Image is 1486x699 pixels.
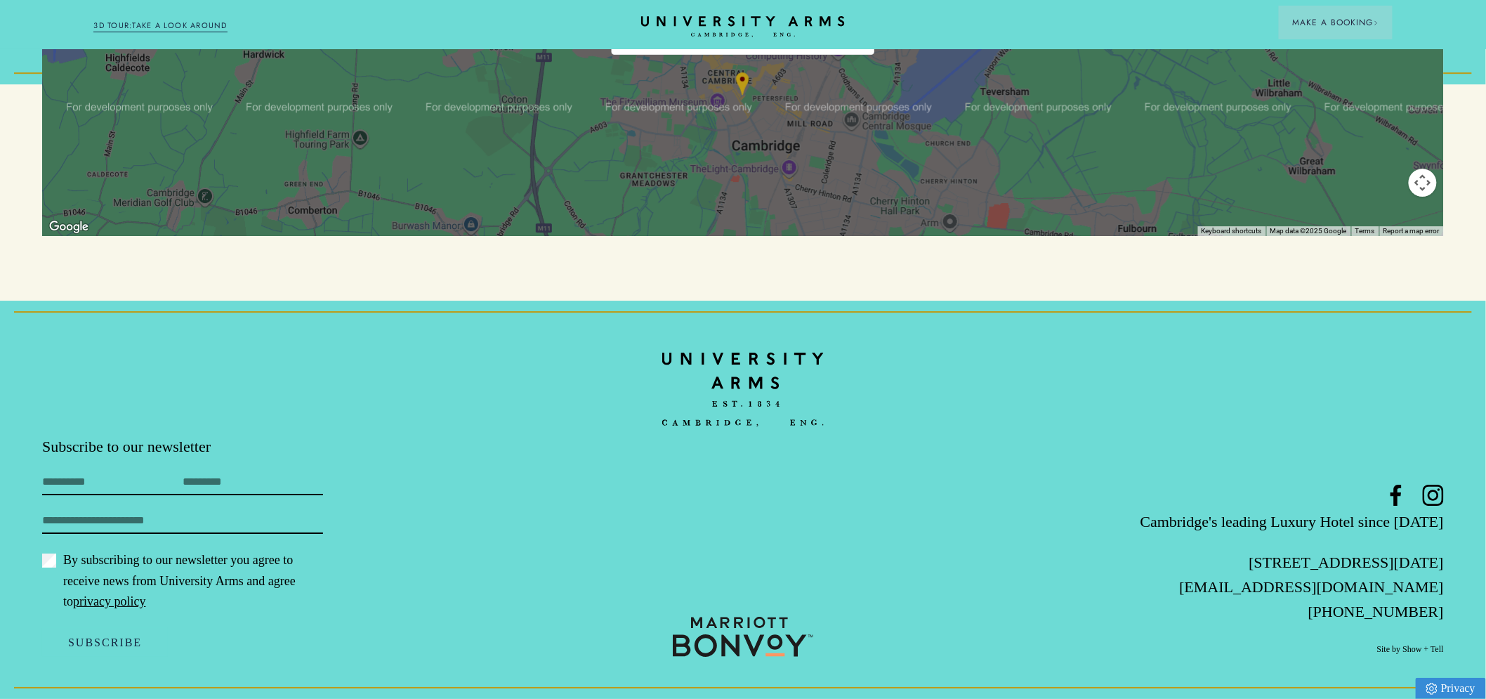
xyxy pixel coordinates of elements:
[1416,678,1486,699] a: Privacy
[641,16,845,38] a: Home
[662,343,824,436] a: Home
[1374,20,1379,25] img: Arrow icon
[1383,227,1440,235] a: Report a map error
[1355,227,1375,235] a: Terms (opens in new tab)
[42,554,56,568] input: By subscribing to our newsletter you agree to receive news from University Arms and agree topriva...
[1202,226,1262,236] button: Keyboard shortcuts
[662,343,824,437] img: bc90c398f2f6aa16c3ede0e16ee64a97.svg
[1293,16,1379,29] span: Make a Booking
[1279,6,1393,39] button: Make a BookingArrow icon
[42,436,509,457] p: Subscribe to our newsletter
[673,617,813,657] img: 0b373a9250846ddb45707c9c41e4bd95.svg
[93,20,228,32] a: 3D TOUR:TAKE A LOOK AROUND
[42,550,323,611] label: By subscribing to our newsletter you agree to receive news from University Arms and agree to
[1409,169,1437,197] button: Map camera controls
[977,550,1444,575] p: [STREET_ADDRESS][DATE]
[46,218,92,236] a: Open this area in Google Maps (opens a new window)
[1386,485,1407,506] a: Facebook
[73,594,145,608] a: privacy policy
[1308,603,1444,620] a: [PHONE_NUMBER]
[1423,485,1444,506] a: Instagram
[1426,683,1438,695] img: Privacy
[1180,578,1444,596] a: [EMAIL_ADDRESS][DOMAIN_NAME]
[1377,644,1444,655] a: Site by Show + Tell
[977,509,1444,534] p: Cambridge's leading Luxury Hotel since [DATE]
[1270,227,1347,235] span: Map data ©2025 Google
[42,628,168,658] button: Subscribe
[46,218,92,236] img: Google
